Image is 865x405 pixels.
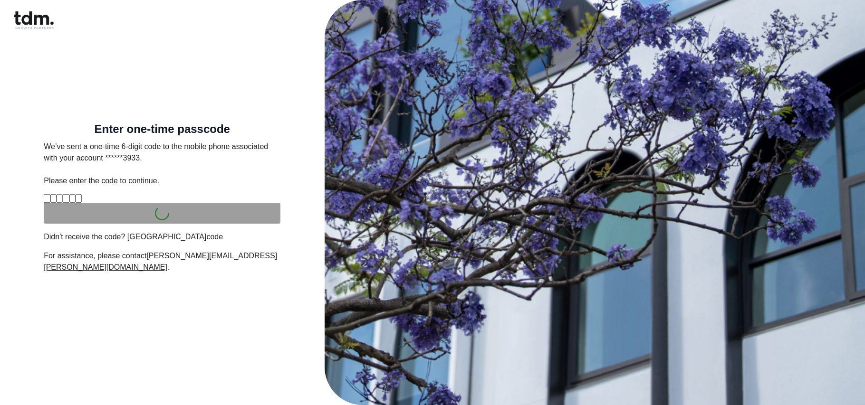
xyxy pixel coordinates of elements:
input: Digit 6 [76,194,82,203]
u: [PERSON_NAME][EMAIL_ADDRESS][PERSON_NAME][DOMAIN_NAME] [44,252,277,271]
input: Digit 5 [69,194,76,203]
input: Digit 2 [50,194,57,203]
input: Please enter verification code. Digit 1 [44,194,50,203]
input: Digit 4 [63,194,69,203]
p: We’ve sent a one-time 6-digit code to the mobile phone associated with your account ******3933. P... [44,141,280,187]
a: code [206,233,223,241]
input: Digit 3 [57,194,63,203]
p: For assistance, please contact . [44,250,280,273]
h5: Enter one-time passcode [44,124,280,134]
p: Didn't receive the code? [GEOGRAPHIC_DATA] [44,231,280,243]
